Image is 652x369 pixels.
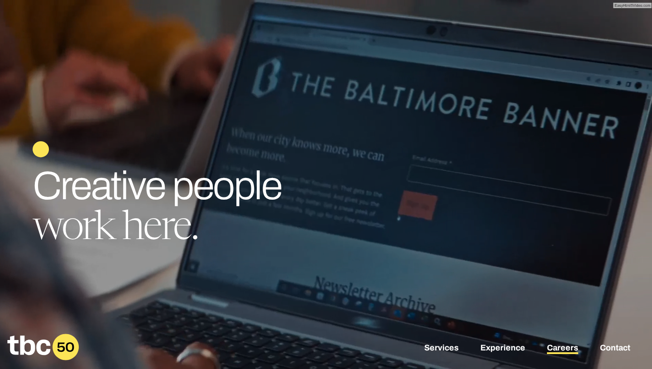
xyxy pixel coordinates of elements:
[7,354,79,364] a: Home
[33,210,198,249] span: work here.
[424,343,459,354] a: Services
[480,343,525,354] a: Experience
[33,164,281,207] span: Creative people
[547,343,578,354] a: Careers
[600,343,630,354] a: Contact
